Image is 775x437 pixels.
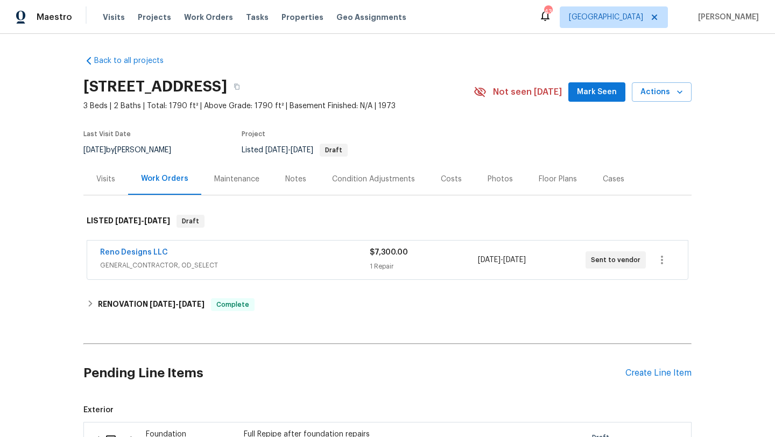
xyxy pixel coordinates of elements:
[503,256,526,264] span: [DATE]
[370,249,408,256] span: $7,300.00
[87,215,170,228] h6: LISTED
[141,173,188,184] div: Work Orders
[694,12,759,23] span: [PERSON_NAME]
[291,146,313,154] span: [DATE]
[591,255,645,265] span: Sent to vendor
[115,217,141,224] span: [DATE]
[83,146,106,154] span: [DATE]
[144,217,170,224] span: [DATE]
[539,174,577,185] div: Floor Plans
[568,82,625,102] button: Mark Seen
[214,174,259,185] div: Maintenance
[281,12,323,23] span: Properties
[179,300,205,308] span: [DATE]
[138,12,171,23] span: Projects
[478,255,526,265] span: -
[265,146,313,154] span: -
[83,81,227,92] h2: [STREET_ADDRESS]
[178,216,203,227] span: Draft
[96,174,115,185] div: Visits
[632,82,692,102] button: Actions
[321,147,347,153] span: Draft
[336,12,406,23] span: Geo Assignments
[83,55,187,66] a: Back to all projects
[569,12,643,23] span: [GEOGRAPHIC_DATA]
[103,12,125,23] span: Visits
[150,300,175,308] span: [DATE]
[184,12,233,23] span: Work Orders
[478,256,501,264] span: [DATE]
[98,298,205,311] h6: RENOVATION
[83,292,692,318] div: RENOVATION [DATE]-[DATE]Complete
[332,174,415,185] div: Condition Adjustments
[100,249,168,256] a: Reno Designs LLC
[83,144,184,157] div: by [PERSON_NAME]
[625,368,692,378] div: Create Line Item
[37,12,72,23] span: Maestro
[488,174,513,185] div: Photos
[100,260,370,271] span: GENERAL_CONTRACTOR, OD_SELECT
[227,77,246,96] button: Copy Address
[115,217,170,224] span: -
[441,174,462,185] div: Costs
[83,101,474,111] span: 3 Beds | 2 Baths | Total: 1790 ft² | Above Grade: 1790 ft² | Basement Finished: N/A | 1973
[640,86,683,99] span: Actions
[285,174,306,185] div: Notes
[83,405,692,415] span: Exterior
[83,131,131,137] span: Last Visit Date
[83,204,692,238] div: LISTED [DATE]-[DATE]Draft
[577,86,617,99] span: Mark Seen
[603,174,624,185] div: Cases
[242,146,348,154] span: Listed
[265,146,288,154] span: [DATE]
[370,261,477,272] div: 1 Repair
[493,87,562,97] span: Not seen [DATE]
[242,131,265,137] span: Project
[150,300,205,308] span: -
[83,348,625,398] h2: Pending Line Items
[544,6,552,17] div: 43
[212,299,253,310] span: Complete
[246,13,269,21] span: Tasks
